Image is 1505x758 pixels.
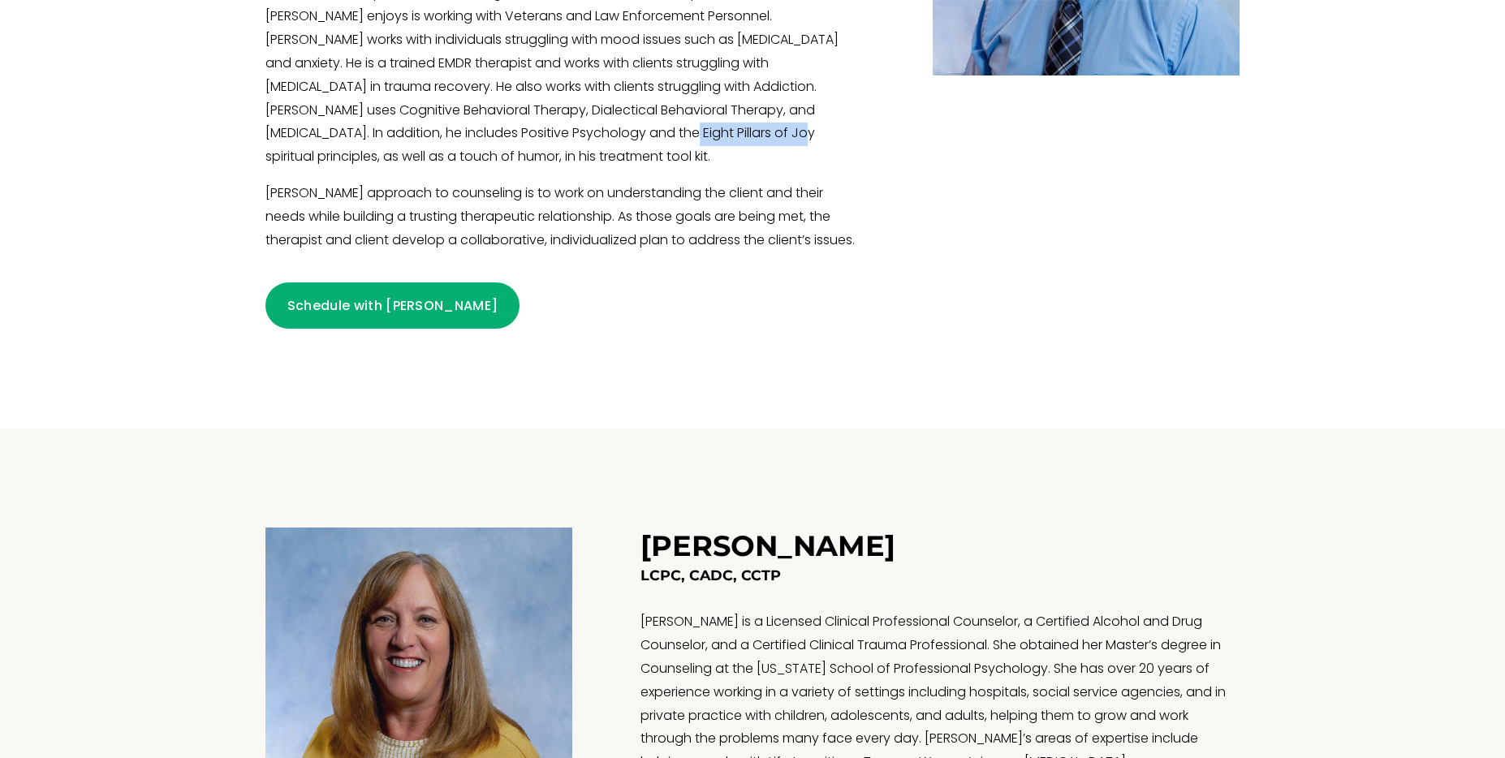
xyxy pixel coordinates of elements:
p: [PERSON_NAME] approach to counseling is to work on understanding the client and their needs while... [265,183,865,252]
h3: [PERSON_NAME] [640,528,895,563]
h4: LCPC, CADC, CCTP [640,566,1240,586]
a: Schedule with [PERSON_NAME] [265,282,520,329]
